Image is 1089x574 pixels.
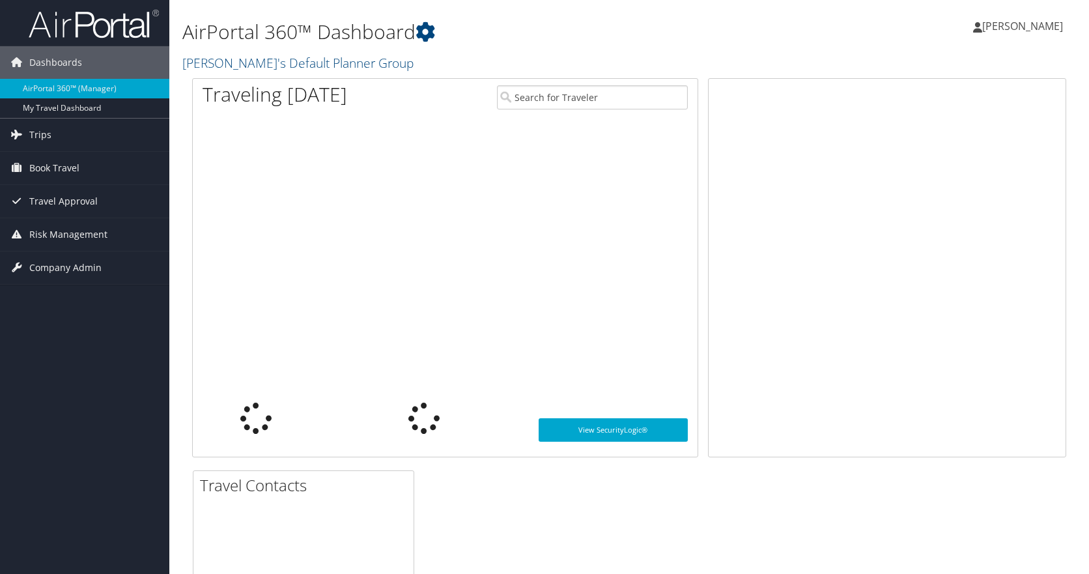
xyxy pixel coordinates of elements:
[982,19,1063,33] span: [PERSON_NAME]
[29,46,82,79] span: Dashboards
[973,7,1076,46] a: [PERSON_NAME]
[182,54,417,72] a: [PERSON_NAME]'s Default Planner Group
[29,185,98,218] span: Travel Approval
[29,251,102,284] span: Company Admin
[182,18,778,46] h1: AirPortal 360™ Dashboard
[29,8,159,39] img: airportal-logo.png
[200,474,414,496] h2: Travel Contacts
[29,152,79,184] span: Book Travel
[539,418,687,442] a: View SecurityLogic®
[29,119,51,151] span: Trips
[203,81,347,108] h1: Traveling [DATE]
[29,218,107,251] span: Risk Management
[497,85,688,109] input: Search for Traveler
